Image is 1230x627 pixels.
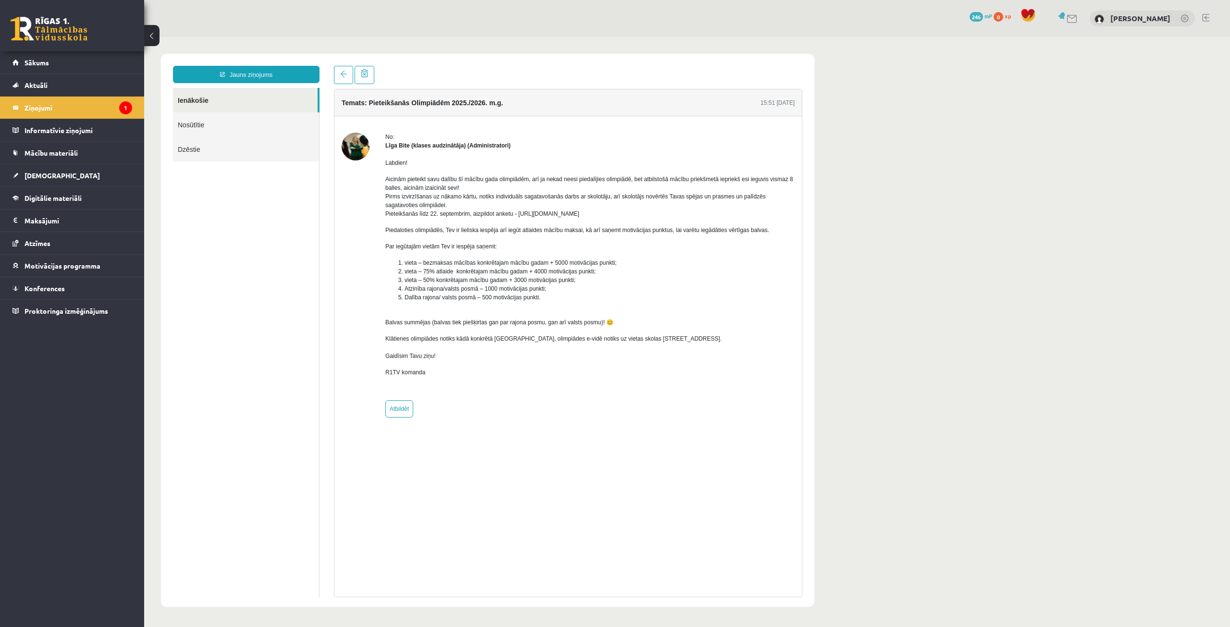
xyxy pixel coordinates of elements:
[29,51,173,75] a: Ienākošie
[11,17,87,41] a: Rīgas 1. Tālmācības vidusskola
[25,261,100,270] span: Motivācijas programma
[241,297,651,323] p: Klātienes olimpiādes notiks kādā konkrētā [GEOGRAPHIC_DATA], olimpiādes e-vidē notiks uz vietas s...
[984,12,992,20] span: mP
[12,97,132,119] a: Ziņojumi1
[241,189,651,197] p: Piedaloties olimpiādēs, Tev ir lieliska iespēja arī iegūt atlaides mācību maksai, kā arī saņemt m...
[12,277,132,299] a: Konferences
[241,96,651,104] div: No:
[241,138,651,181] p: Aicinām pieteikt savu dalību šī mācību gada olimpiādēm, arī ja nekad neesi piedalījies olimpiādē,...
[241,281,651,290] p: Balvas summējas (balvas tiek piešķirtas gan par rajona posmu, gan arī valsts posmu)! 😊
[241,363,269,381] a: Atbildēt
[1110,13,1170,23] a: [PERSON_NAME]
[29,100,175,124] a: Dzēstie
[29,29,175,46] a: Jauns ziņojums
[25,209,132,232] legend: Maksājumi
[241,105,367,112] strong: Līga Bite (klases audzinātāja) (Administratori)
[1005,12,1011,20] span: xp
[197,62,359,70] h4: Temats: Pieteikšanās Olimpiādēm 2025./2026. m.g.
[12,119,132,141] a: Informatīvie ziņojumi
[994,12,1016,20] a: 0 xp
[241,331,651,340] p: R1TV komanda
[12,209,132,232] a: Maksājumi
[260,239,651,247] li: vieta – 50% konkrētajam mācību gadam + 3000 motivācijas punkti;
[12,255,132,277] a: Motivācijas programma
[25,81,48,89] span: Aktuāli
[260,230,651,239] li: vieta – 75% atlaide konkrētajam mācību gadam + 4000 motivācijas punkti;
[12,187,132,209] a: Digitālie materiāli
[12,164,132,186] a: [DEMOGRAPHIC_DATA]
[119,101,132,114] i: 1
[25,307,108,315] span: Proktoringa izmēģinājums
[25,119,132,141] legend: Informatīvie ziņojumi
[970,12,983,22] span: 246
[29,75,175,100] a: Nosūtītie
[25,284,65,293] span: Konferences
[260,221,651,230] li: vieta – bezmaksas mācības konkrētajam mācību gadam + 5000 motivācijas punkti;
[1095,14,1104,24] img: Alekss Kozlovskis
[12,232,132,254] a: Atzīmes
[260,256,651,265] li: Dalība rajona/ valsts posmā – 500 motivācijas punkti.
[616,61,651,70] div: 15:51 [DATE]
[25,148,78,157] span: Mācību materiāli
[25,58,49,67] span: Sākums
[25,239,50,247] span: Atzīmes
[25,97,132,119] legend: Ziņojumi
[25,194,82,202] span: Digitālie materiāli
[241,205,651,214] p: Par iegūtajām vietām Tev ir iespēja saņemt:
[25,171,100,180] span: [DEMOGRAPHIC_DATA]
[994,12,1003,22] span: 0
[970,12,992,20] a: 246 mP
[12,300,132,322] a: Proktoringa izmēģinājums
[12,74,132,96] a: Aktuāli
[241,122,651,130] p: Labdien!
[260,247,651,256] li: Atzinība rajona/valsts posmā – 1000 motivācijas punkti;
[197,96,225,123] img: Līga Bite (klases audzinātāja)
[12,142,132,164] a: Mācību materiāli
[12,51,132,74] a: Sākums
